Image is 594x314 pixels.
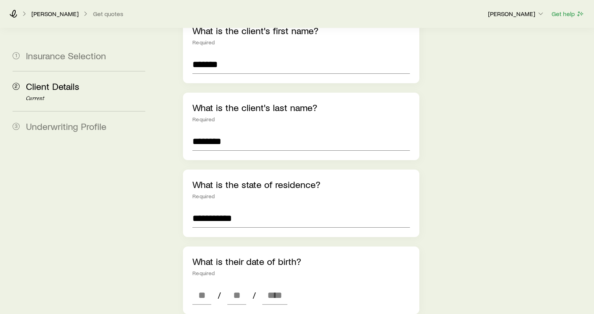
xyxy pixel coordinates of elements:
[192,102,410,113] p: What is the client's last name?
[26,80,79,92] span: Client Details
[31,10,79,18] p: [PERSON_NAME]
[488,10,545,18] p: [PERSON_NAME]
[26,95,145,102] p: Current
[214,290,224,301] span: /
[551,9,585,18] button: Get help
[26,120,106,132] span: Underwriting Profile
[249,290,259,301] span: /
[192,193,410,199] div: Required
[192,270,410,276] div: Required
[192,116,410,122] div: Required
[26,50,106,61] span: Insurance Selection
[13,52,20,59] span: 1
[13,123,20,130] span: 3
[13,83,20,90] span: 2
[192,39,410,46] div: Required
[192,256,410,267] p: What is their date of birth?
[192,179,410,190] p: What is the state of residence?
[93,10,124,18] button: Get quotes
[192,25,410,36] p: What is the client's first name?
[488,9,545,19] button: [PERSON_NAME]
